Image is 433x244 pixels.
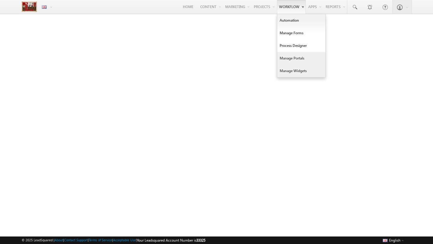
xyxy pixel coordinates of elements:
[54,238,63,242] a: About
[277,27,325,39] a: Manage Forms
[89,238,112,242] a: Terms of Service
[277,65,325,77] a: Manage Widgets
[22,2,37,12] img: Custom Logo
[22,237,205,243] span: © 2025 LeadSquared | | | | |
[137,238,205,242] span: Your Leadsquared Account Number is
[389,238,401,242] span: English
[277,52,325,65] a: Manage Portals
[196,238,205,242] span: 33325
[277,39,325,52] a: Process Designer
[381,236,405,244] button: English
[113,238,136,242] a: Acceptable Use
[277,14,325,27] a: Automation
[64,238,88,242] a: Contact Support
